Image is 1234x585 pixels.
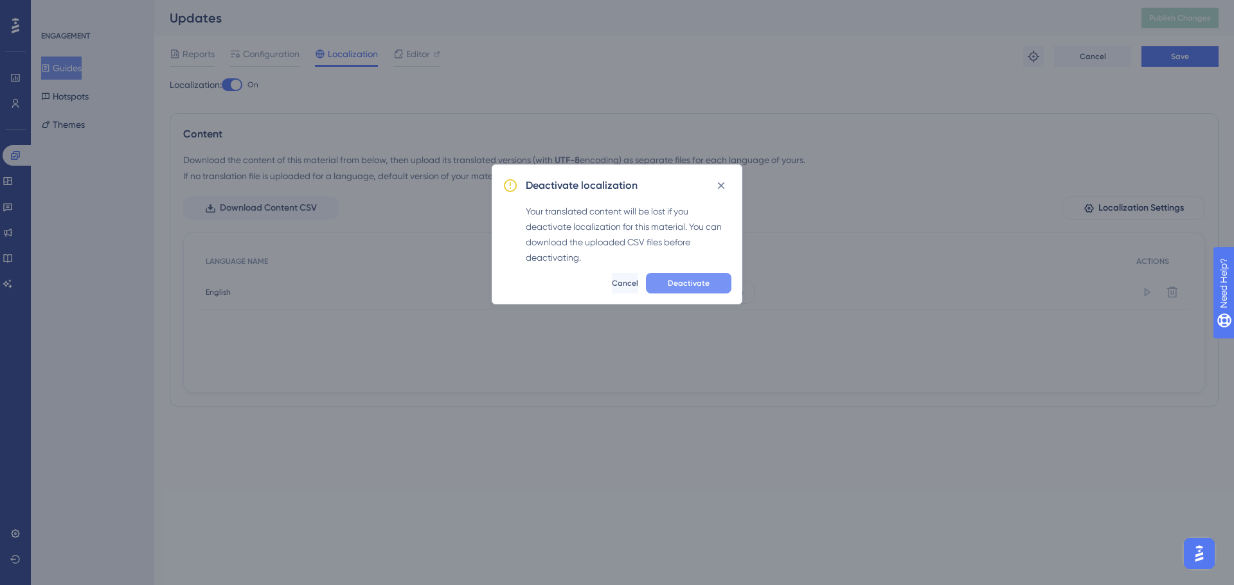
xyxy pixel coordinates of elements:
span: Deactivate [668,278,710,288]
span: Need Help? [30,3,80,19]
span: Cancel [612,278,638,288]
h2: Deactivate localization [526,178,638,193]
iframe: UserGuiding AI Assistant Launcher [1180,534,1219,573]
div: Your translated content will be lost if you deactivate localization for this material. You can do... [526,204,731,265]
